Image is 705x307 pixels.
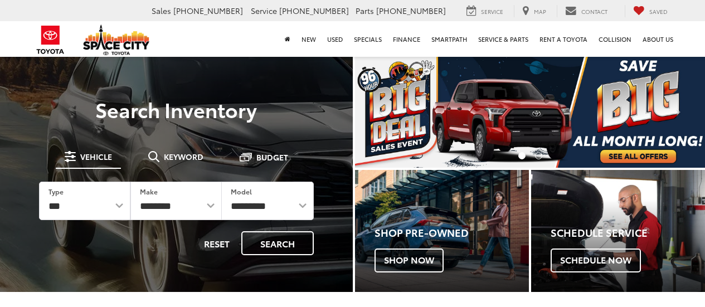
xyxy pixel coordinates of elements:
a: Used [322,21,348,57]
button: Click to view next picture. [653,78,705,145]
label: Model [231,187,252,196]
span: Keyword [164,153,203,160]
h4: Schedule Service [551,227,705,238]
span: Contact [581,7,607,16]
button: Reset [195,231,239,255]
span: Budget [256,153,288,161]
span: Service [481,7,503,16]
a: Schedule Service Schedule Now [531,170,705,292]
button: Click to view previous picture. [355,78,407,145]
span: Saved [649,7,668,16]
a: SmartPath [426,21,473,57]
a: Map [514,5,555,17]
a: Finance [387,21,426,57]
li: Go to slide number 2. [535,152,542,159]
a: Collision [593,21,637,57]
a: Contact [557,5,616,17]
a: Service & Parts [473,21,534,57]
span: Service [251,5,277,16]
a: Home [279,21,296,57]
span: Map [534,7,546,16]
span: Schedule Now [551,248,641,272]
a: New [296,21,322,57]
li: Go to slide number 1. [518,152,526,159]
a: My Saved Vehicles [625,5,676,17]
a: About Us [637,21,679,57]
img: Space City Toyota [83,25,150,55]
span: Sales [152,5,171,16]
span: [PHONE_NUMBER] [173,5,243,16]
div: Toyota [355,170,529,292]
a: Service [458,5,512,17]
h3: Search Inventory [23,98,329,120]
img: Toyota [30,22,71,58]
span: [PHONE_NUMBER] [376,5,446,16]
h4: Shop Pre-Owned [375,227,529,238]
span: Parts [356,5,374,16]
a: Specials [348,21,387,57]
span: Vehicle [80,153,112,160]
span: [PHONE_NUMBER] [279,5,349,16]
a: Shop Pre-Owned Shop Now [355,170,529,292]
div: Toyota [531,170,705,292]
button: Search [241,231,314,255]
a: Rent a Toyota [534,21,593,57]
label: Type [48,187,64,196]
span: Shop Now [375,248,444,272]
label: Make [140,187,158,196]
